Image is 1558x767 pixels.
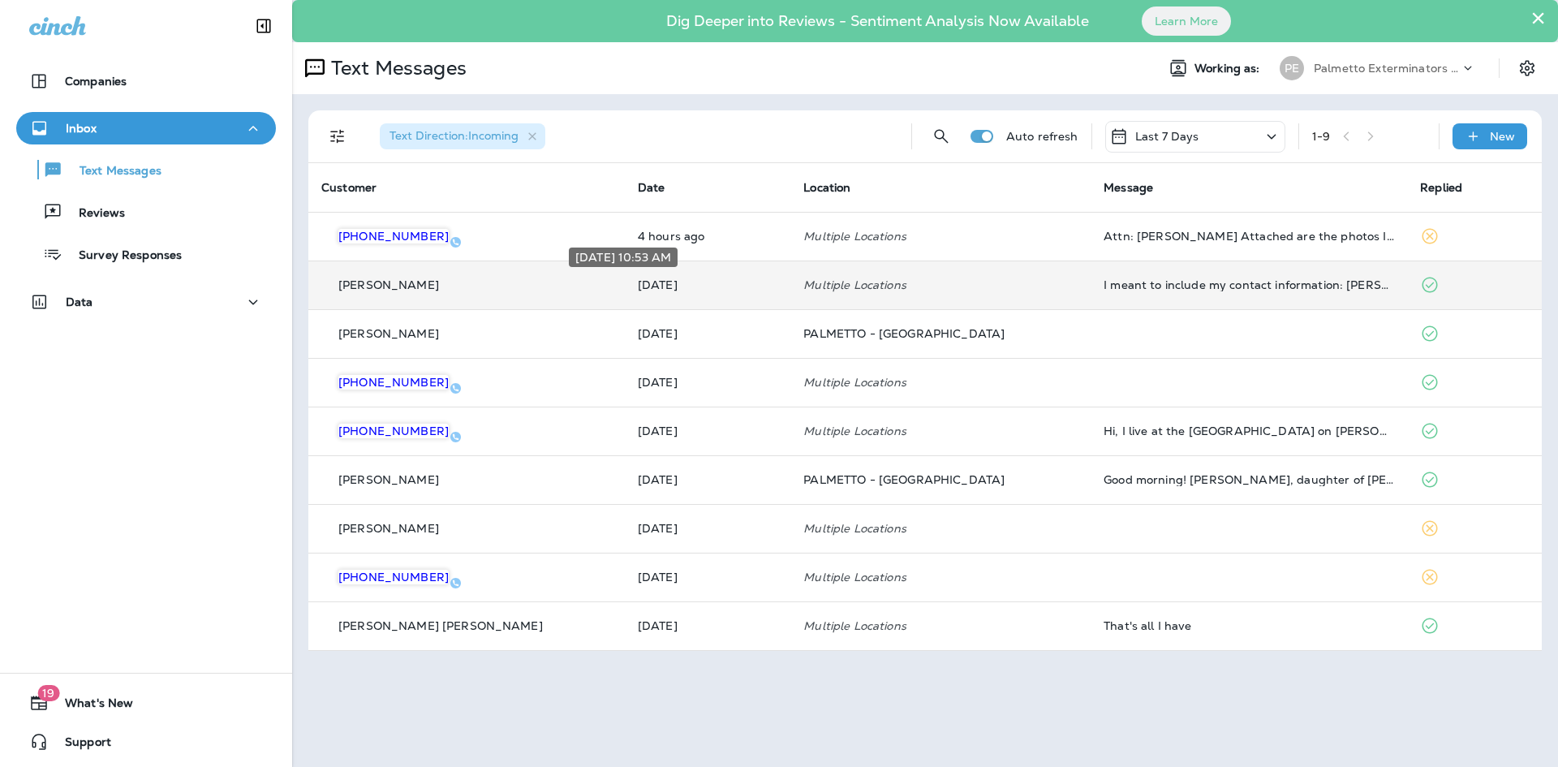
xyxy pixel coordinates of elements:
span: What's New [49,696,133,716]
p: Last 7 Days [1135,130,1199,143]
p: Oct 7, 2025 11:05 AM [638,230,777,243]
p: Data [66,295,93,308]
button: Support [16,726,276,758]
p: [PERSON_NAME] [338,473,439,486]
div: I meant to include my contact information: Mike Martini 14 Apollo Rd Charleston, SC 29407 [1104,278,1394,291]
p: [PERSON_NAME] [338,522,439,535]
span: Text Direction : Incoming [389,128,519,143]
p: Multiple Locations [803,424,1078,437]
span: Replied [1420,180,1462,195]
p: Text Messages [325,56,467,80]
span: Support [49,735,111,755]
p: Oct 2, 2025 08:37 AM [638,376,777,389]
p: [PERSON_NAME] [338,278,439,291]
div: 1 - 9 [1312,130,1330,143]
p: Oct 5, 2025 10:53 AM [638,278,777,291]
p: Sep 30, 2025 09:26 AM [638,619,777,632]
p: [PERSON_NAME] [338,327,439,340]
p: Dig Deeper into Reviews - Sentiment Analysis Now Available [619,19,1136,24]
button: Data [16,286,276,318]
div: That's all I have [1104,619,1394,632]
p: Multiple Locations [803,278,1078,291]
div: [DATE] 10:53 AM [569,248,678,267]
div: Hi, I live at the Island Park Condos on Daniel Island. Our association has a pest contract with y... [1104,424,1394,437]
div: Attn: Devon Attached are the photos I think are termites that a had inside my back door. Let me k... [1104,230,1394,243]
span: Working as: [1194,62,1263,75]
p: Inbox [66,122,97,135]
p: Oct 2, 2025 04:33 PM [638,327,777,340]
div: PE [1280,56,1304,80]
span: Date [638,180,665,195]
p: Multiple Locations [803,619,1078,632]
p: Oct 1, 2025 08:06 AM [638,473,777,486]
button: Companies [16,65,276,97]
button: Reviews [16,195,276,229]
button: Filters [321,120,354,153]
button: Close [1530,5,1546,31]
p: Sep 30, 2025 09:55 AM [638,571,777,584]
p: Sep 30, 2025 10:30 AM [638,522,777,535]
div: Text Direction:Incoming [380,123,545,149]
span: [PHONE_NUMBER] [338,375,449,390]
p: Multiple Locations [803,230,1078,243]
p: Survey Responses [62,248,182,264]
span: [PHONE_NUMBER] [338,424,449,438]
button: Survey Responses [16,237,276,271]
p: Oct 1, 2025 01:41 PM [638,424,777,437]
button: Inbox [16,112,276,144]
p: Reviews [62,206,125,222]
p: New [1490,130,1515,143]
p: [PERSON_NAME] [PERSON_NAME] [338,619,543,632]
span: Customer [321,180,377,195]
button: Text Messages [16,153,276,187]
span: PALMETTO - [GEOGRAPHIC_DATA] [803,472,1005,487]
button: 19What's New [16,687,276,719]
span: 19 [37,685,59,701]
button: Collapse Sidebar [241,10,286,42]
span: PALMETTO - [GEOGRAPHIC_DATA] [803,326,1005,341]
button: Search Messages [925,120,958,153]
span: [PHONE_NUMBER] [338,570,449,584]
div: Good morning! Gayle Fellers, daughter of Calvin Cloninger will be there at 10:30 to let Sean in. ... [1104,473,1394,486]
p: Palmetto Exterminators LLC [1314,62,1460,75]
button: Learn More [1142,6,1231,36]
p: Companies [65,75,127,88]
span: Message [1104,180,1153,195]
span: Location [803,180,850,195]
p: Auto refresh [1006,130,1078,143]
p: Multiple Locations [803,522,1078,535]
p: Multiple Locations [803,571,1078,584]
p: Multiple Locations [803,376,1078,389]
button: Settings [1513,54,1542,83]
p: Text Messages [63,164,161,179]
span: [PHONE_NUMBER] [338,229,449,243]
